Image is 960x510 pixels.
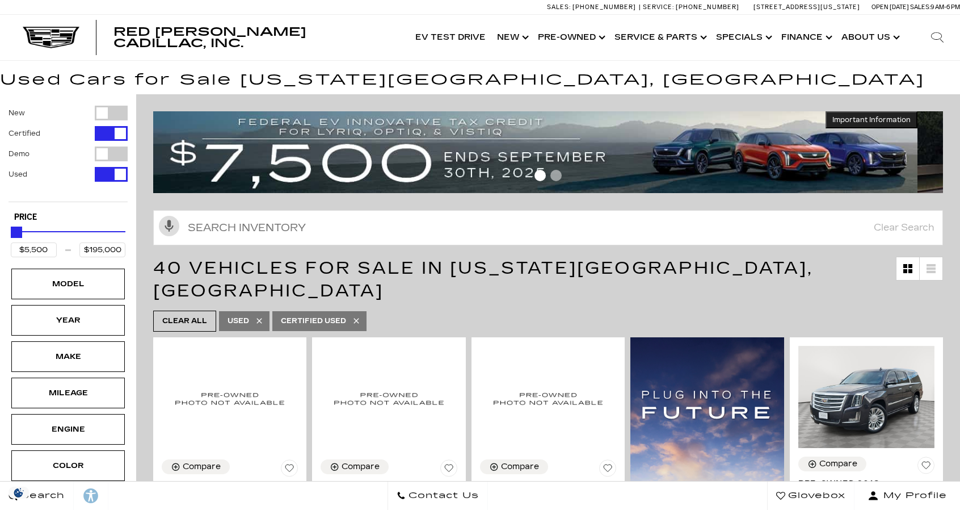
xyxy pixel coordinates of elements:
[910,3,930,11] span: Sales:
[40,423,96,436] div: Engine
[879,488,947,504] span: My Profile
[40,459,96,472] div: Color
[79,243,125,257] input: Maximum
[917,457,934,478] button: Save Vehicle
[532,15,609,60] a: Pre-Owned
[871,3,909,11] span: Open [DATE]
[342,462,380,472] div: Compare
[162,314,207,328] span: Clear All
[11,305,125,336] div: YearYear
[40,387,96,399] div: Mileage
[491,15,532,60] a: New
[9,106,128,202] div: Filter by Vehicle Type
[23,27,79,48] img: Cadillac Dark Logo with Cadillac White Text
[643,3,674,11] span: Service:
[18,488,65,504] span: Search
[609,15,710,60] a: Service & Parts
[639,4,742,10] a: Service: [PHONE_NUMBER]
[40,314,96,327] div: Year
[480,346,616,451] img: 2020 Cadillac XT4 Premium Luxury
[819,459,857,469] div: Compare
[826,111,917,128] button: Important Information
[228,314,249,328] span: Used
[183,462,221,472] div: Compare
[40,350,96,363] div: Make
[162,459,230,474] button: Compare Vehicle
[9,107,25,119] label: New
[547,4,639,10] a: Sales: [PHONE_NUMBER]
[480,459,548,474] button: Compare Vehicle
[501,462,539,472] div: Compare
[281,314,346,328] span: Certified Used
[9,148,30,160] label: Demo
[162,346,298,451] img: 2011 Cadillac DTS Platinum Collection
[113,25,306,50] span: Red [PERSON_NAME] Cadillac, Inc.
[572,3,636,11] span: [PHONE_NUMBER]
[11,269,125,299] div: ModelModel
[832,115,911,124] span: Important Information
[9,128,40,139] label: Certified
[40,278,96,290] div: Model
[798,346,934,448] img: 2016 Cadillac Escalade ESV NA
[14,212,122,223] h5: Price
[547,3,571,11] span: Sales:
[159,216,179,236] svg: Click to toggle on voice search
[930,3,960,11] span: 9 AM-6 PM
[388,482,488,510] a: Contact Us
[550,170,562,181] span: Go to slide 2
[11,341,125,372] div: MakeMake
[113,26,398,49] a: Red [PERSON_NAME] Cadillac, Inc.
[836,15,903,60] a: About Us
[11,223,125,257] div: Price
[6,487,32,499] section: Click to Open Cookie Consent Modal
[599,459,616,481] button: Save Vehicle
[785,488,845,504] span: Glovebox
[11,414,125,445] div: EngineEngine
[11,450,125,481] div: ColorColor
[753,3,860,11] a: [STREET_ADDRESS][US_STATE]
[281,459,298,481] button: Save Vehicle
[11,227,22,238] div: Minimum Price
[767,482,854,510] a: Glovebox
[9,169,27,180] label: Used
[798,457,866,471] button: Compare Vehicle
[710,15,776,60] a: Specials
[11,378,125,408] div: MileageMileage
[854,482,960,510] button: Open user profile menu
[6,487,32,499] img: Opt-Out Icon
[676,3,739,11] span: [PHONE_NUMBER]
[406,488,479,504] span: Contact Us
[11,243,57,257] input: Minimum
[410,15,491,60] a: EV Test Drive
[153,258,813,301] span: 40 Vehicles for Sale in [US_STATE][GEOGRAPHIC_DATA], [GEOGRAPHIC_DATA]
[153,111,917,193] img: vrp-tax-ending-august-version
[440,459,457,481] button: Save Vehicle
[798,478,926,490] span: Pre-Owned 2016
[534,170,546,181] span: Go to slide 1
[776,15,836,60] a: Finance
[321,459,389,474] button: Compare Vehicle
[321,346,457,451] img: 2020 Cadillac XT4 Premium Luxury
[153,210,943,245] input: Search Inventory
